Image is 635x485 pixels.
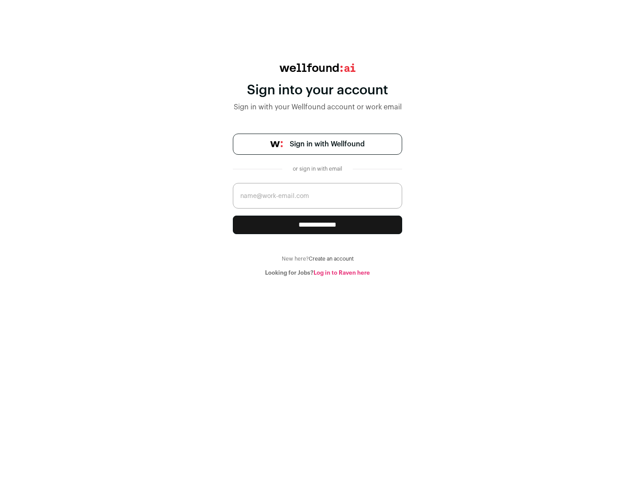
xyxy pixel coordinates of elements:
[314,270,370,276] a: Log in to Raven here
[233,269,402,276] div: Looking for Jobs?
[233,82,402,98] div: Sign into your account
[270,141,283,147] img: wellfound-symbol-flush-black-fb3c872781a75f747ccb3a119075da62bfe97bd399995f84a933054e44a575c4.png
[290,139,365,149] span: Sign in with Wellfound
[280,63,355,72] img: wellfound:ai
[233,134,402,155] a: Sign in with Wellfound
[233,183,402,209] input: name@work-email.com
[233,102,402,112] div: Sign in with your Wellfound account or work email
[309,256,354,261] a: Create an account
[289,165,346,172] div: or sign in with email
[233,255,402,262] div: New here?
